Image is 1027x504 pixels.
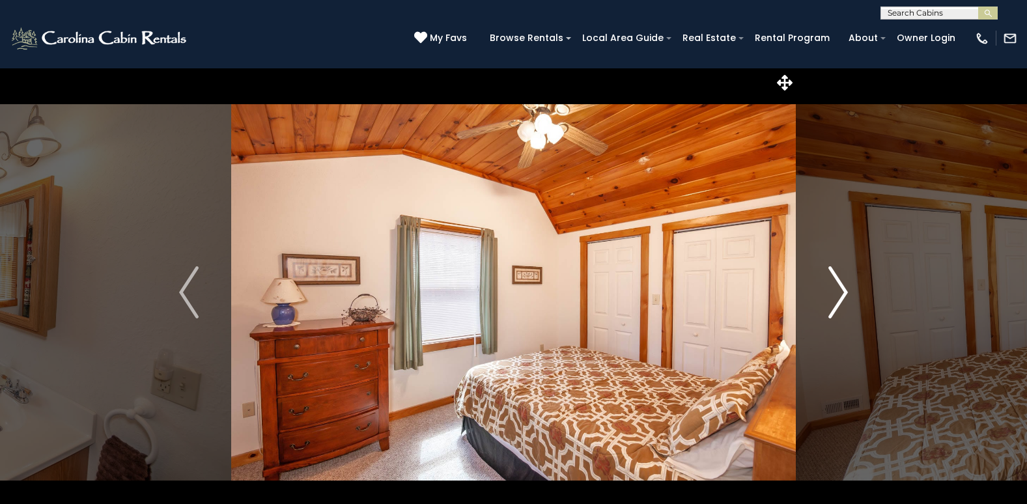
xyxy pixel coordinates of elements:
a: Real Estate [676,28,742,48]
a: About [842,28,884,48]
img: mail-regular-white.png [1003,31,1017,46]
a: Browse Rentals [483,28,570,48]
a: Local Area Guide [576,28,670,48]
a: Rental Program [748,28,836,48]
img: White-1-2.png [10,25,190,51]
img: arrow [179,266,199,318]
a: Owner Login [890,28,962,48]
a: My Favs [414,31,470,46]
img: arrow [828,266,848,318]
img: phone-regular-white.png [975,31,989,46]
span: My Favs [430,31,467,45]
